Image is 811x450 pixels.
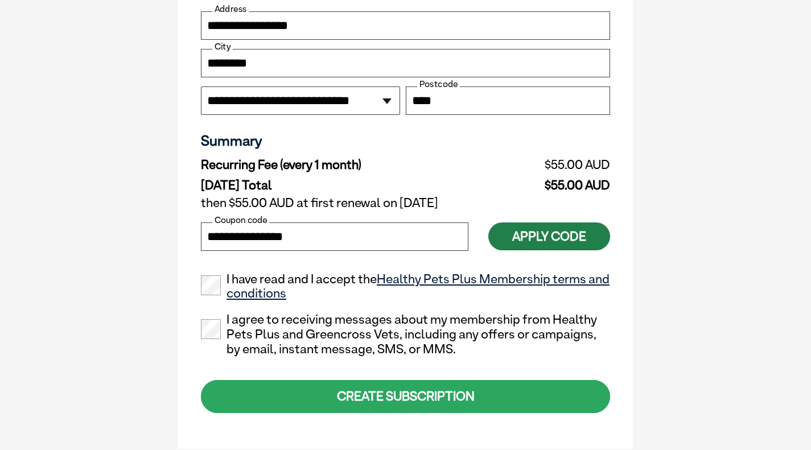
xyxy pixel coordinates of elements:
[212,215,269,225] label: Coupon code
[417,79,460,89] label: Postcode
[201,175,489,193] td: [DATE] Total
[201,319,221,339] input: I agree to receiving messages about my membership from Healthy Pets Plus and Greencross Vets, inc...
[212,4,249,14] label: Address
[201,275,221,295] input: I have read and I accept theHealthy Pets Plus Membership terms and conditions
[201,272,610,302] label: I have read and I accept the
[227,271,610,301] a: Healthy Pets Plus Membership terms and conditions
[488,222,610,250] button: Apply Code
[489,155,610,175] td: $55.00 AUD
[212,42,233,52] label: City
[489,175,610,193] td: $55.00 AUD
[201,155,489,175] td: Recurring Fee (every 1 month)
[201,132,610,149] h3: Summary
[201,380,610,412] div: CREATE SUBSCRIPTION
[201,193,610,213] td: then $55.00 AUD at first renewal on [DATE]
[201,312,610,356] label: I agree to receiving messages about my membership from Healthy Pets Plus and Greencross Vets, inc...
